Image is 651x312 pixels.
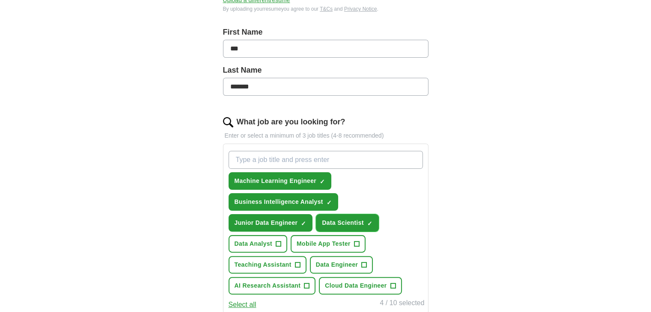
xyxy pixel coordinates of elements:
[223,65,428,76] label: Last Name
[229,193,338,211] button: Business Intelligence Analyst✓
[229,151,423,169] input: Type a job title and press enter
[320,178,325,185] span: ✓
[229,300,256,310] button: Select all
[235,281,301,290] span: AI Research Assistant
[229,172,332,190] button: Machine Learning Engineer✓
[325,281,386,290] span: Cloud Data Engineer
[344,6,377,12] a: Privacy Notice
[229,214,313,232] button: Junior Data Engineer✓
[223,117,233,127] img: search.png
[229,277,316,294] button: AI Research Assistant
[229,256,306,274] button: Teaching Assistant
[380,298,424,310] div: 4 / 10 selected
[320,6,333,12] a: T&Cs
[316,260,358,269] span: Data Engineer
[223,26,428,38] label: First Name
[327,199,332,206] span: ✓
[235,218,298,227] span: Junior Data Engineer
[235,260,291,269] span: Teaching Assistant
[291,235,366,253] button: Mobile App Tester
[367,220,372,227] span: ✓
[297,239,351,248] span: Mobile App Tester
[301,220,306,227] span: ✓
[223,5,428,13] div: By uploading your resume you agree to our and .
[316,214,379,232] button: Data Scientist✓
[237,116,345,128] label: What job are you looking for?
[229,235,288,253] button: Data Analyst
[319,277,401,294] button: Cloud Data Engineer
[235,239,273,248] span: Data Analyst
[223,131,428,140] p: Enter or select a minimum of 3 job titles (4-8 recommended)
[235,177,317,185] span: Machine Learning Engineer
[310,256,373,274] button: Data Engineer
[235,197,323,206] span: Business Intelligence Analyst
[322,218,364,227] span: Data Scientist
